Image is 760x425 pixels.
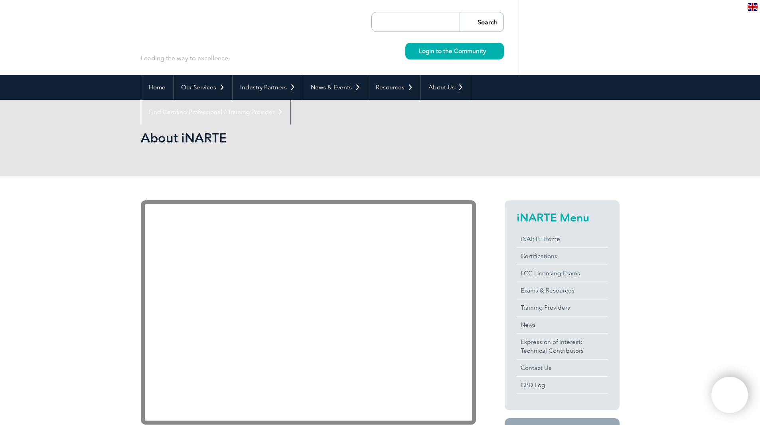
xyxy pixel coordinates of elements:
[517,316,608,333] a: News
[517,377,608,393] a: CPD Log
[141,100,290,125] a: Find Certified Professional / Training Provider
[141,200,476,425] iframe: YouTube video player
[486,49,490,53] img: svg+xml;nitro-empty-id=MzU4OjIyMw==-1;base64,PHN2ZyB2aWV3Qm94PSIwIDAgMTEgMTEiIHdpZHRoPSIxMSIgaGVp...
[517,248,608,265] a: Certifications
[174,75,232,100] a: Our Services
[517,299,608,316] a: Training Providers
[517,265,608,282] a: FCC Licensing Exams
[421,75,471,100] a: About Us
[517,231,608,247] a: iNARTE Home
[748,3,758,11] img: en
[368,75,420,100] a: Resources
[460,12,503,32] input: Search
[720,385,740,405] img: svg+xml;nitro-empty-id=OTA2OjExNg==-1;base64,PHN2ZyB2aWV3Qm94PSIwIDAgNDAwIDQwMCIgd2lkdGg9IjQwMCIg...
[517,334,608,359] a: Expression of Interest:Technical Contributors
[141,54,228,63] p: Leading the way to excellence
[517,360,608,376] a: Contact Us
[141,75,173,100] a: Home
[405,43,504,59] a: Login to the Community
[517,282,608,299] a: Exams & Resources
[141,132,476,144] h2: About iNARTE
[517,211,608,224] h2: iNARTE Menu
[303,75,368,100] a: News & Events
[233,75,303,100] a: Industry Partners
